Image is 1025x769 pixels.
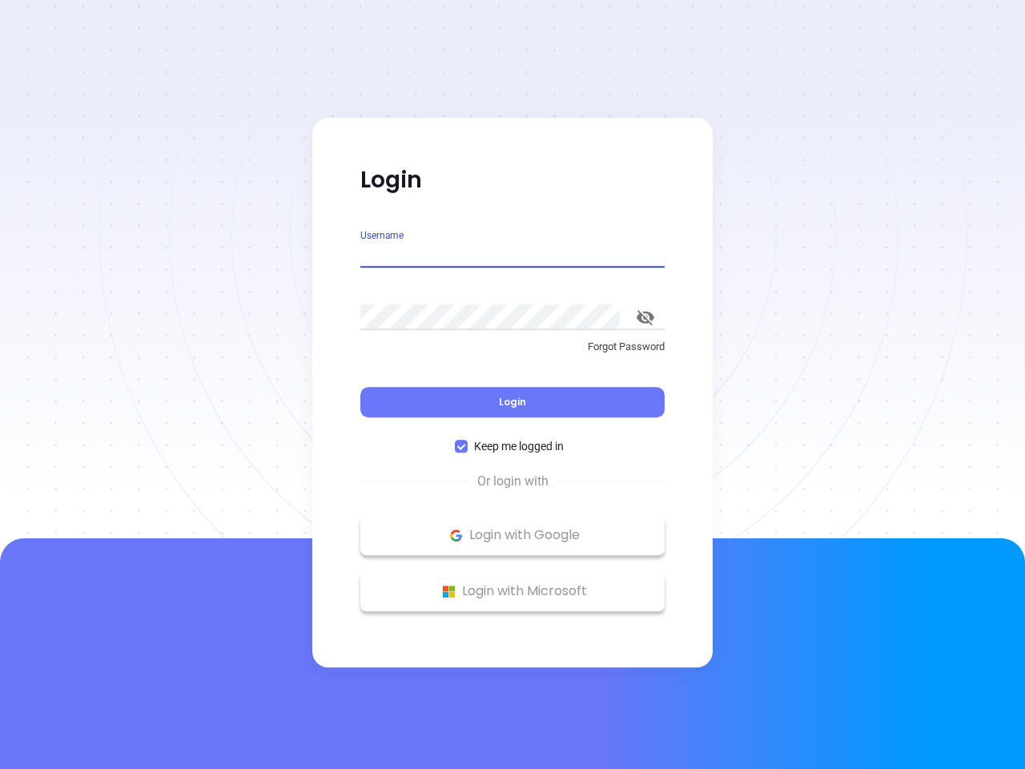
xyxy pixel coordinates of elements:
[439,582,459,602] img: Microsoft Logo
[626,298,665,336] button: toggle password visibility
[468,437,570,455] span: Keep me logged in
[360,166,665,195] p: Login
[360,339,665,355] p: Forgot Password
[360,231,404,240] label: Username
[469,472,557,491] span: Or login with
[360,515,665,555] button: Google Logo Login with Google
[360,387,665,417] button: Login
[499,395,526,409] span: Login
[368,579,657,603] p: Login with Microsoft
[368,523,657,547] p: Login with Google
[360,339,665,368] a: Forgot Password
[360,571,665,611] button: Microsoft Logo Login with Microsoft
[446,525,466,546] img: Google Logo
